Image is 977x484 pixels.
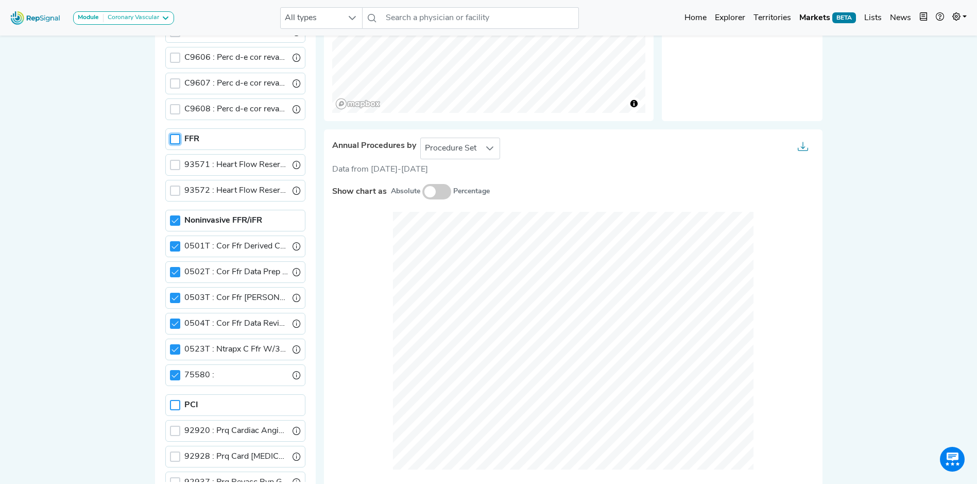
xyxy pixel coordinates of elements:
button: Export as... [792,138,814,159]
a: Lists [860,8,886,28]
a: Home [680,8,711,28]
span: BETA [832,12,856,23]
strong: Module [78,14,99,21]
label: Prq Card Stent W/Angio 1 Vsl [184,450,288,463]
label: PCI [184,399,198,411]
div: Coronary Vascular [104,14,159,22]
button: Toggle attribution [628,97,640,110]
button: ModuleCoronary Vascular [73,11,174,25]
label: Cor Ffr Derived Cor Cta Data [184,240,288,253]
span: Annual Procedures by [332,141,416,151]
label: Prq Cardiac Angioplast 1 Art [184,425,288,437]
label: Cor Ffr Data Prep & Transmis [184,266,288,278]
input: Search a physician or facility [382,7,578,29]
label: Perc d-e cor revasc chro add [184,103,288,115]
small: Percentage [453,186,490,197]
label: Perc d-e cor revasc chro sin [184,77,288,90]
a: News [886,8,915,28]
a: Mapbox logo [335,98,381,110]
a: Territories [749,8,795,28]
label: Heart Flow Reserve Measure [184,185,288,197]
span: All types [281,8,342,28]
span: Procedure Set [421,138,481,159]
label: Cor Ffr Data Review I&R [184,318,288,330]
label: Noninvasive FFR/iFR [184,214,262,227]
div: Data from [DATE]-[DATE] [332,163,814,176]
label: Ntrapx C Ffr W/3D Funcjl Map [184,343,288,356]
label: 75580 : [184,369,214,381]
a: MarketsBETA [795,8,860,28]
label: FFR [184,133,199,145]
button: Intel Book [915,8,932,28]
small: Absolute [391,186,420,197]
label: Perc d-e cor revasc w ami s [184,52,288,64]
span: Toggle attribution [631,98,637,109]
label: Heart Flow Reserve Measure [184,159,288,171]
label: Cor Ffr Alys Gnrj Ffr Mdl [184,292,288,304]
label: Show chart as [332,186,387,198]
a: Explorer [711,8,749,28]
